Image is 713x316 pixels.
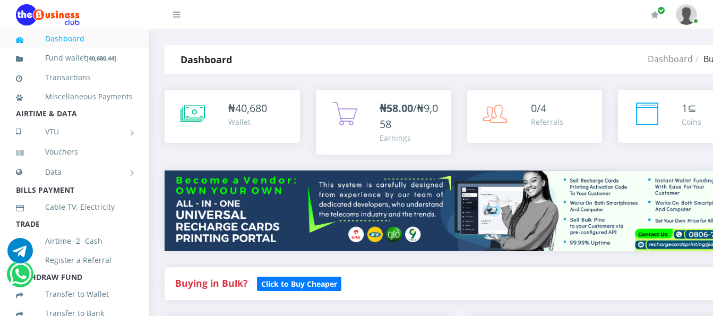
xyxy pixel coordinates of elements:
[165,90,300,143] a: ₦40,680 Wallet
[10,269,31,287] a: Chat for support
[16,282,133,306] a: Transfer to Wallet
[228,100,267,116] div: ₦
[16,195,133,219] a: Cable TV, Electricity
[682,116,701,127] div: Coins
[531,116,563,127] div: Referrals
[16,118,133,145] a: VTU
[467,90,603,143] a: 0/4 Referrals
[16,27,133,51] a: Dashboard
[648,53,693,65] a: Dashboard
[16,46,133,71] a: Fund wallet[40,680.44]
[228,116,267,127] div: Wallet
[175,277,247,289] strong: Buying in Bulk?
[531,101,546,115] span: 0/4
[651,11,659,19] i: Renew/Upgrade Subscription
[316,90,451,155] a: ₦58.00/₦9,058 Earnings
[16,248,133,272] a: Register a Referral
[16,65,133,90] a: Transactions
[682,100,701,116] div: ⊆
[235,101,267,115] span: 40,680
[7,246,33,263] a: Chat for support
[87,54,116,62] small: [ ]
[261,279,337,289] b: Click to Buy Cheaper
[257,277,341,289] a: Click to Buy Cheaper
[16,159,133,185] a: Data
[181,53,232,66] strong: Dashboard
[16,229,133,253] a: Airtime -2- Cash
[89,54,114,62] b: 40,680.44
[676,4,697,25] img: User
[380,101,438,131] span: /₦9,058
[657,6,665,14] span: Renew/Upgrade Subscription
[682,101,688,115] span: 1
[16,140,133,164] a: Vouchers
[16,4,80,25] img: Logo
[16,84,133,109] a: Miscellaneous Payments
[380,132,441,143] div: Earnings
[380,101,413,115] b: ₦58.00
